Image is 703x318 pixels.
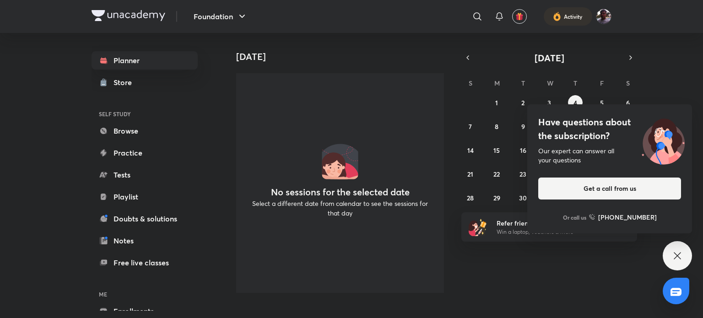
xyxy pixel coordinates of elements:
[516,95,530,110] button: September 2, 2025
[573,79,577,87] abbr: Thursday
[596,9,611,24] img: Tannishtha Dahiya
[547,98,551,107] abbr: September 3, 2025
[467,170,473,178] abbr: September 21, 2025
[516,119,530,134] button: September 9, 2025
[463,119,478,134] button: September 7, 2025
[516,190,530,205] button: September 30, 2025
[595,95,609,110] button: September 5, 2025
[521,98,525,107] abbr: September 2, 2025
[493,170,500,178] abbr: September 22, 2025
[598,212,657,222] h6: [PHONE_NUMBER]
[92,10,165,21] img: Company Logo
[494,79,500,87] abbr: Monday
[573,98,577,107] abbr: September 4, 2025
[467,194,474,202] abbr: September 28, 2025
[519,194,527,202] abbr: September 30, 2025
[489,167,504,181] button: September 22, 2025
[542,95,557,110] button: September 3, 2025
[469,79,472,87] abbr: Sunday
[563,213,586,221] p: Or call us
[467,146,474,155] abbr: September 14, 2025
[497,228,609,236] p: Win a laptop, vouchers & more
[493,194,500,202] abbr: September 29, 2025
[474,51,624,64] button: [DATE]
[92,232,198,250] a: Notes
[92,166,198,184] a: Tests
[489,119,504,134] button: September 8, 2025
[515,12,524,21] img: avatar
[568,95,583,110] button: September 4, 2025
[247,199,433,218] p: Select a different date from calendar to see the sessions for that day
[469,218,487,236] img: referral
[495,98,498,107] abbr: September 1, 2025
[92,286,198,302] h6: ME
[589,212,657,222] a: [PHONE_NUMBER]
[512,9,527,24] button: avatar
[463,167,478,181] button: September 21, 2025
[92,73,198,92] a: Store
[519,170,526,178] abbr: September 23, 2025
[495,122,498,131] abbr: September 8, 2025
[489,95,504,110] button: September 1, 2025
[520,146,526,155] abbr: September 16, 2025
[634,115,692,165] img: ttu_illustration_new.svg
[538,115,681,143] h4: Have questions about the subscription?
[188,7,253,26] button: Foundation
[236,51,451,62] h4: [DATE]
[538,146,681,165] div: Our expert can answer all your questions
[538,178,681,199] button: Get a call from us
[271,187,410,198] h4: No sessions for the selected date
[516,143,530,157] button: September 16, 2025
[516,167,530,181] button: September 23, 2025
[92,188,198,206] a: Playlist
[626,79,630,87] abbr: Saturday
[600,79,604,87] abbr: Friday
[497,218,609,228] h6: Refer friends
[463,190,478,205] button: September 28, 2025
[322,143,358,179] img: No events
[600,98,604,107] abbr: September 5, 2025
[92,122,198,140] a: Browse
[489,190,504,205] button: September 29, 2025
[521,79,525,87] abbr: Tuesday
[114,77,137,88] div: Store
[92,10,165,23] a: Company Logo
[553,11,561,22] img: activity
[469,122,472,131] abbr: September 7, 2025
[463,143,478,157] button: September 14, 2025
[535,52,564,64] span: [DATE]
[92,144,198,162] a: Practice
[626,98,630,107] abbr: September 6, 2025
[493,146,500,155] abbr: September 15, 2025
[92,253,198,272] a: Free live classes
[521,122,525,131] abbr: September 9, 2025
[92,106,198,122] h6: SELF STUDY
[489,143,504,157] button: September 15, 2025
[92,51,198,70] a: Planner
[547,79,553,87] abbr: Wednesday
[92,210,198,228] a: Doubts & solutions
[621,95,635,110] button: September 6, 2025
